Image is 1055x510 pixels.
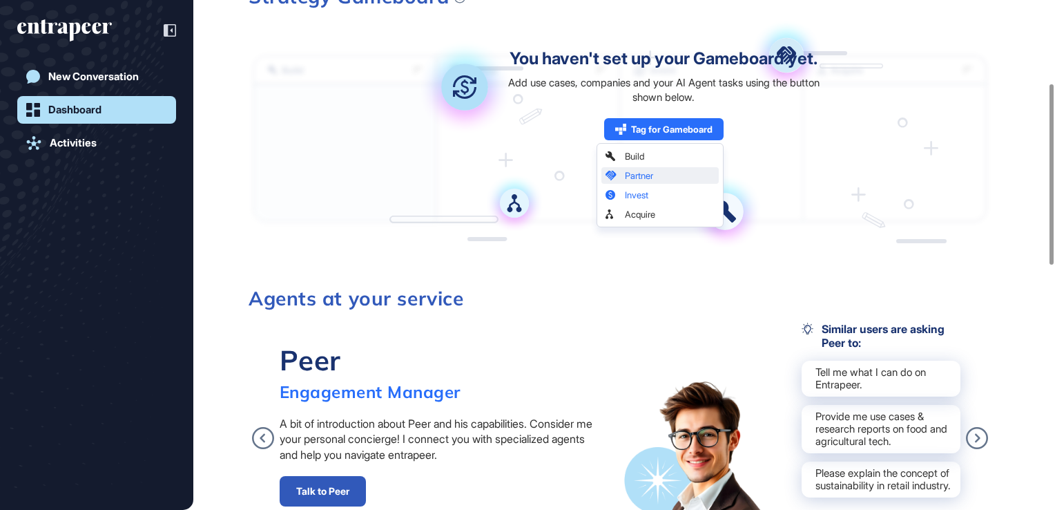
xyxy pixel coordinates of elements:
[17,129,176,157] a: Activities
[249,289,991,308] h3: Agents at your service
[752,21,821,90] img: partner.aac698ea.svg
[486,175,543,232] img: acquire.a709dd9a.svg
[802,322,960,350] div: Similar users are asking Peer to:
[48,104,101,116] div: Dashboard
[17,19,112,41] div: entrapeer-logo
[510,50,817,67] div: You haven't set up your Gameboard yet.
[280,476,366,507] a: Talk to Peer
[501,75,826,104] div: Add use cases, companies and your AI Agent tasks using the button shown below.
[50,137,97,149] div: Activities
[17,63,176,91] a: New Conversation
[280,416,602,462] div: A bit of introduction about Peer and his capabilities. Consider me your personal concierge! I con...
[419,41,510,133] img: invest.bd05944b.svg
[17,96,176,124] a: Dashboard
[802,462,960,498] div: Please explain the concept of sustainability in retail industry.
[280,343,461,377] div: Peer
[802,405,960,453] div: Provide me use cases & research reports on food and agricultural tech.
[48,70,139,83] div: New Conversation
[280,381,461,402] div: Engagement Manager
[802,361,960,397] div: Tell me what I can do on Entrapeer.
